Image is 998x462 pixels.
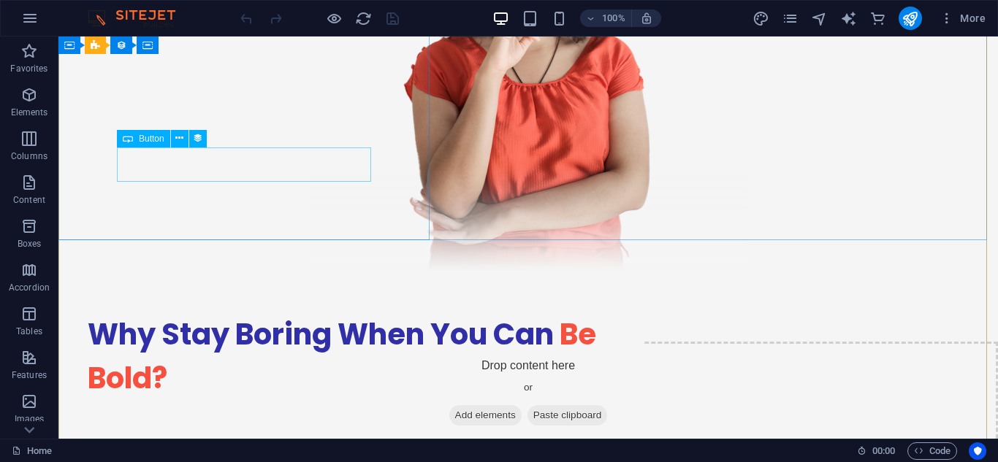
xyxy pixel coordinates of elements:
p: Accordion [9,282,50,293]
p: Content [13,194,45,206]
i: Pages (Ctrl+Alt+S) [782,10,799,27]
button: Click here to leave preview mode and continue editing [325,9,343,27]
h6: Session time [857,442,896,460]
p: Features [12,369,47,381]
span: Add elements [391,369,463,389]
p: Columns [11,150,47,162]
button: 100% [580,9,632,27]
button: Usercentrics [969,442,986,460]
img: Editor Logo [84,9,194,27]
button: publish [899,7,922,30]
button: navigator [811,9,829,27]
i: Design (Ctrl+Alt+Y) [753,10,769,27]
button: commerce [869,9,887,27]
p: Elements [11,107,48,118]
button: text_generator [840,9,858,27]
p: Boxes [18,238,42,250]
i: On resize automatically adjust zoom level to fit chosen device. [640,12,653,25]
button: reload [354,9,372,27]
span: Paste clipboard [469,369,549,389]
h6: 100% [602,9,625,27]
i: Reload page [355,10,372,27]
p: Favorites [10,63,47,74]
button: Code [907,442,957,460]
span: Code [914,442,951,460]
i: AI Writer [840,10,857,27]
span: Button [139,134,164,143]
span: More [940,11,986,26]
a: Click to cancel selection. Double-click to open Pages [12,442,52,460]
i: Commerce [869,10,886,27]
span: 00 00 [872,442,895,460]
p: Images [15,413,45,425]
span: : [883,445,885,456]
i: Publish [902,10,918,27]
button: pages [782,9,799,27]
button: More [934,7,991,30]
button: design [753,9,770,27]
p: Tables [16,326,42,337]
